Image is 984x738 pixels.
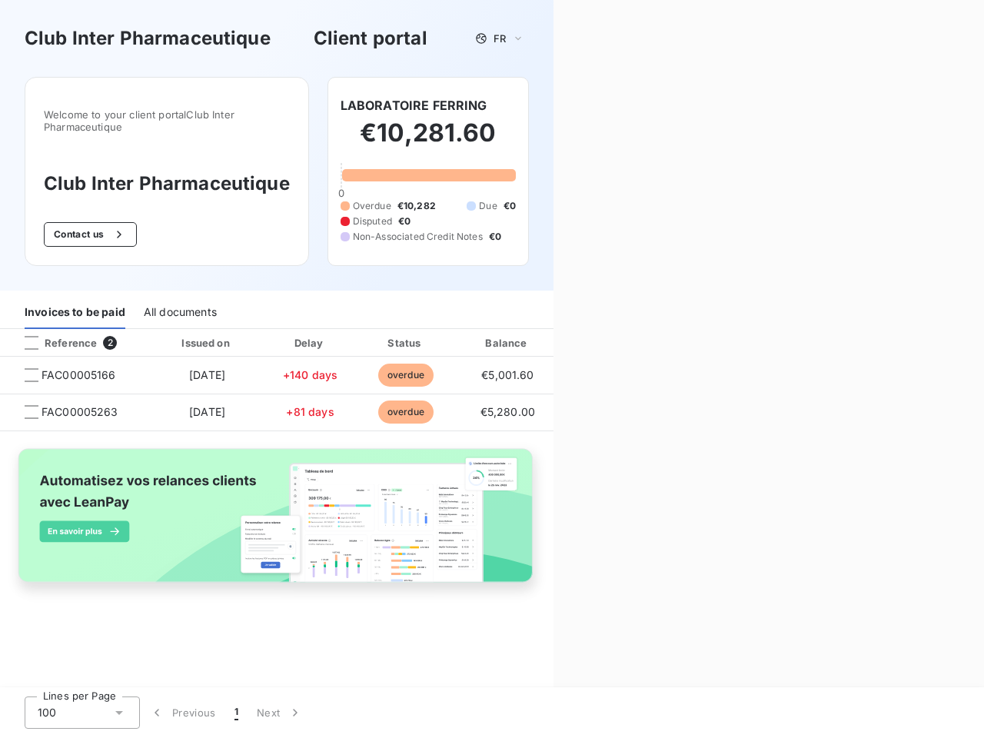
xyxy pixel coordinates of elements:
[353,199,391,213] span: Overdue
[103,336,117,350] span: 2
[341,118,516,164] h2: €10,281.60
[489,230,501,244] span: €0
[283,368,337,381] span: +140 days
[360,335,451,351] div: Status
[481,368,534,381] span: €5,001.60
[25,25,271,52] h3: Club Inter Pharmaceutique
[494,32,506,45] span: FR
[353,214,392,228] span: Disputed
[248,696,312,729] button: Next
[286,405,334,418] span: +81 days
[479,199,497,213] span: Due
[140,696,225,729] button: Previous
[267,335,354,351] div: Delay
[353,230,483,244] span: Non-Associated Credit Notes
[144,297,217,329] div: All documents
[398,214,411,228] span: €0
[6,440,547,605] img: banner
[154,335,260,351] div: Issued on
[38,705,56,720] span: 100
[378,401,434,424] span: overdue
[234,705,238,720] span: 1
[338,187,344,199] span: 0
[44,222,137,247] button: Contact us
[504,199,516,213] span: €0
[189,405,225,418] span: [DATE]
[225,696,248,729] button: 1
[314,25,427,52] h3: Client portal
[457,335,557,351] div: Balance
[397,199,436,213] span: €10,282
[44,170,290,198] h3: Club Inter Pharmaceutique
[12,336,97,350] div: Reference
[189,368,225,381] span: [DATE]
[378,364,434,387] span: overdue
[341,96,487,115] h6: LABORATOIRE FERRING
[42,367,116,383] span: FAC00005166
[25,297,125,329] div: Invoices to be paid
[42,404,118,420] span: FAC00005263
[480,405,535,418] span: €5,280.00
[44,108,290,133] span: Welcome to your client portal Club Inter Pharmaceutique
